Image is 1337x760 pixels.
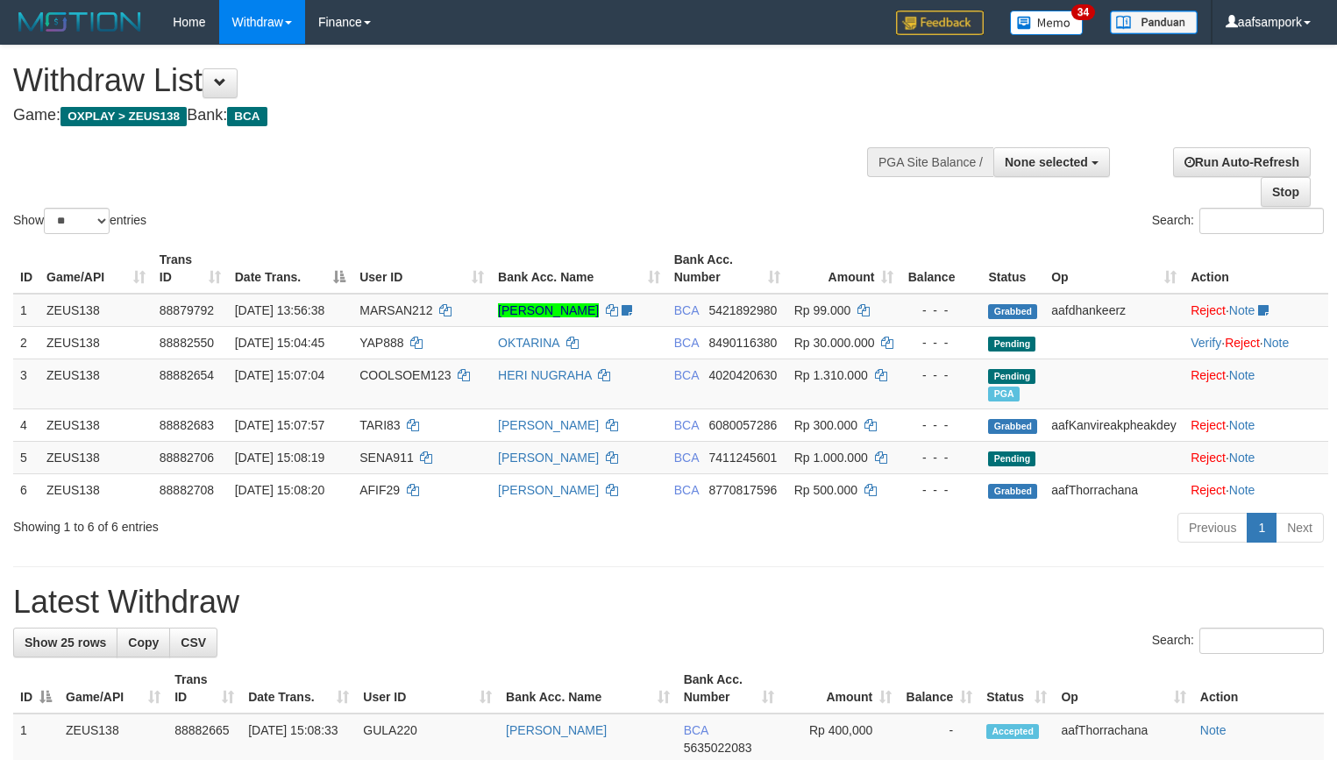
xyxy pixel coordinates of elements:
[988,304,1037,319] span: Grabbed
[907,481,974,499] div: - - -
[228,244,352,294] th: Date Trans.: activate to sort column descending
[60,107,187,126] span: OXPLAY > ZEUS138
[988,484,1037,499] span: Grabbed
[498,483,599,497] a: [PERSON_NAME]
[498,336,559,350] a: OKTARINA
[359,418,400,432] span: TARI83
[491,244,667,294] th: Bank Acc. Name: activate to sort column ascending
[674,368,699,382] span: BCA
[160,303,214,317] span: 88879792
[1054,664,1192,714] th: Op: activate to sort column ascending
[988,337,1035,352] span: Pending
[1184,359,1328,408] td: ·
[988,451,1035,466] span: Pending
[153,244,228,294] th: Trans ID: activate to sort column ascending
[359,303,432,317] span: MARSAN212
[39,359,153,408] td: ZEUS138
[1263,336,1290,350] a: Note
[1276,513,1324,543] a: Next
[1005,155,1088,169] span: None selected
[13,9,146,35] img: MOTION_logo.png
[235,303,324,317] span: [DATE] 13:56:38
[359,483,400,497] span: AFIF29
[1184,473,1328,506] td: ·
[498,418,599,432] a: [PERSON_NAME]
[235,483,324,497] span: [DATE] 15:08:20
[674,336,699,350] span: BCA
[39,441,153,473] td: ZEUS138
[1193,664,1324,714] th: Action
[1152,208,1324,234] label: Search:
[359,451,413,465] span: SENA911
[1229,368,1255,382] a: Note
[1229,303,1255,317] a: Note
[907,302,974,319] div: - - -
[59,664,167,714] th: Game/API: activate to sort column ascending
[167,664,241,714] th: Trans ID: activate to sort column ascending
[13,326,39,359] td: 2
[684,723,708,737] span: BCA
[674,483,699,497] span: BCA
[44,208,110,234] select: Showentries
[1225,336,1260,350] a: Reject
[867,147,993,177] div: PGA Site Balance /
[988,419,1037,434] span: Grabbed
[13,359,39,408] td: 3
[498,303,599,317] a: [PERSON_NAME]
[993,147,1110,177] button: None selected
[1010,11,1084,35] img: Button%20Memo.svg
[13,244,39,294] th: ID
[359,368,451,382] span: COOLSOEM123
[241,664,356,714] th: Date Trans.: activate to sort column ascending
[896,11,984,35] img: Feedback.jpg
[708,418,777,432] span: Copy 6080057286 to clipboard
[708,336,777,350] span: Copy 8490116380 to clipboard
[1173,147,1311,177] a: Run Auto-Refresh
[1199,628,1324,654] input: Search:
[160,451,214,465] span: 88882706
[39,294,153,327] td: ZEUS138
[499,664,677,714] th: Bank Acc. Name: activate to sort column ascending
[1044,408,1184,441] td: aafKanvireakpheakdey
[160,336,214,350] span: 88882550
[981,244,1044,294] th: Status
[1152,628,1324,654] label: Search:
[1044,244,1184,294] th: Op: activate to sort column ascending
[160,368,214,382] span: 88882654
[506,723,607,737] a: [PERSON_NAME]
[1191,451,1226,465] a: Reject
[899,664,979,714] th: Balance: activate to sort column ascending
[235,451,324,465] span: [DATE] 15:08:19
[1199,208,1324,234] input: Search:
[1184,408,1328,441] td: ·
[708,451,777,465] span: Copy 7411245601 to clipboard
[988,369,1035,384] span: Pending
[13,294,39,327] td: 1
[1191,418,1226,432] a: Reject
[986,724,1039,739] span: Accepted
[13,473,39,506] td: 6
[1177,513,1248,543] a: Previous
[235,336,324,350] span: [DATE] 15:04:45
[667,244,787,294] th: Bank Acc. Number: activate to sort column ascending
[181,636,206,650] span: CSV
[794,368,868,382] span: Rp 1.310.000
[674,303,699,317] span: BCA
[39,326,153,359] td: ZEUS138
[1071,4,1095,20] span: 34
[39,408,153,441] td: ZEUS138
[1191,336,1221,350] a: Verify
[352,244,491,294] th: User ID: activate to sort column ascending
[13,585,1324,620] h1: Latest Withdraw
[1184,294,1328,327] td: ·
[1191,483,1226,497] a: Reject
[674,451,699,465] span: BCA
[39,473,153,506] td: ZEUS138
[708,368,777,382] span: Copy 4020420630 to clipboard
[1229,418,1255,432] a: Note
[359,336,403,350] span: YAP888
[39,244,153,294] th: Game/API: activate to sort column ascending
[128,636,159,650] span: Copy
[1184,326,1328,359] td: · ·
[708,303,777,317] span: Copy 5421892980 to clipboard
